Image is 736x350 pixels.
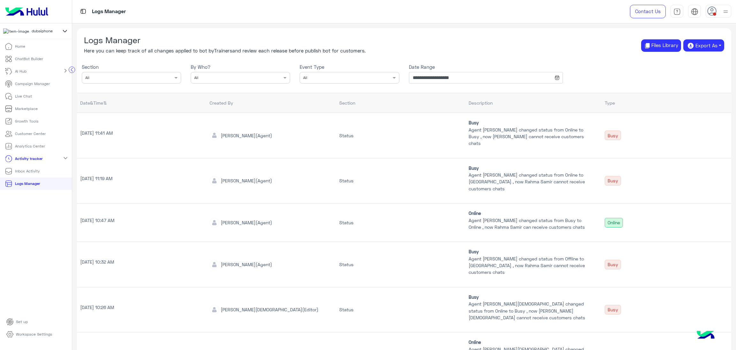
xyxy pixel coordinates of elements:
p: Logs Manager [15,181,40,187]
img: defaultAdmin.png [210,305,219,314]
div: Status [339,132,463,139]
img: defaultAdmin.png [210,218,219,227]
img: defaultAdmin.png [210,260,219,269]
img: tab [691,8,698,15]
img: 1403182699927242 [3,28,29,34]
img: defaultAdmin.png [210,176,219,186]
a: Workspace Settings [1,328,57,341]
p: Agent [PERSON_NAME] changed status from Online to Busy , now [PERSON_NAME] cannot receive custome... [469,126,589,147]
th: Created By [206,93,336,113]
span: [PERSON_NAME][DEMOGRAPHIC_DATA] [221,307,302,312]
span: Busy [469,119,589,126]
p: [DATE] 11:19 AM [80,175,203,182]
p: [DATE] 10:32 AM [80,259,203,265]
p: Activity tracker [15,156,42,162]
div: Status [339,219,463,226]
span: Date&Time [80,100,103,106]
h6: Date Range [409,64,563,70]
span: [PERSON_NAME] [221,262,256,267]
div: Busy [605,131,621,140]
img: defaultAdmin.png [210,131,219,140]
div: Busy [605,260,621,269]
p: Logs Manager [92,7,126,16]
p: Inbox Activity [15,168,40,174]
button: Files Library [641,39,681,52]
div: Online [605,218,623,227]
p: [DATE] 11:41 AM [80,130,203,136]
span: Trainers [214,48,232,53]
img: tab [79,7,87,15]
p: Live Chat [15,93,32,99]
mat-icon: chevron_right [62,67,69,75]
p: Analytics Center [15,143,45,149]
div: Busy [605,176,621,186]
p: Agent [PERSON_NAME][DEMOGRAPHIC_DATA] changed status from Online to Busy , now [PERSON_NAME][DEMO... [469,300,589,321]
div: Status [339,261,463,268]
span: Online [469,339,589,346]
img: Logo [3,5,51,18]
p: Set up [16,319,28,325]
span: dubaiphone [32,28,53,34]
h6: By Who? [191,64,290,70]
span: [PERSON_NAME] [221,133,256,138]
p: Campaign Manager [15,81,50,87]
th: Description [465,93,602,113]
th: Section [336,93,466,113]
p: Workspace Settings [16,331,52,337]
p: ChatBot Builder [15,56,43,62]
img: tab [673,8,681,15]
h3: Logs Manager [84,35,404,45]
a: tab [671,5,683,18]
a: Set up [1,316,33,328]
mat-icon: expand_more [62,154,69,162]
div: (Agent) [221,132,272,139]
p: AI Hub [15,68,27,74]
span: Busy [469,248,589,255]
p: [DATE] 10:26 AM [80,304,203,311]
span: Busy [469,294,589,300]
p: Agent [PERSON_NAME] changed status from Busy to Online , now Rahma Samir can receive customers chats [469,217,589,231]
p: Growth Tools [15,118,38,124]
h6: Section [82,64,181,70]
div: Busy [605,305,621,314]
img: profile [722,8,730,16]
p: Agent [PERSON_NAME] changed status from Online to [GEOGRAPHIC_DATA] , now Rahma Samir cannot rece... [469,171,589,192]
th: Type [602,93,731,113]
div: (Agent) [221,219,272,226]
span: [PERSON_NAME] [221,220,256,225]
h6: Here you can keep track of all changes applied to bot by and review each release before publish b... [84,48,404,53]
p: Marketplace [15,106,38,112]
div: (Editor) [221,306,318,313]
span: [PERSON_NAME] [221,178,256,183]
p: Home [15,44,25,49]
img: hulul-logo.png [694,324,717,347]
h6: Event Type [300,64,399,70]
button: Export As [683,39,724,52]
p: Customer Center [15,131,46,137]
div: (Agent) [221,261,272,268]
p: Agent [PERSON_NAME] changed status from Offline to [GEOGRAPHIC_DATA] , now Rahma Samir cannot rec... [469,255,589,276]
p: [DATE] 10:47 AM [80,217,203,224]
div: Status [339,306,463,313]
span: Busy [469,165,589,171]
i: ⇅ [103,100,107,106]
span: Online [469,210,589,217]
div: (Agent) [221,177,272,184]
div: Status [339,177,463,184]
a: Contact Us [630,5,666,18]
